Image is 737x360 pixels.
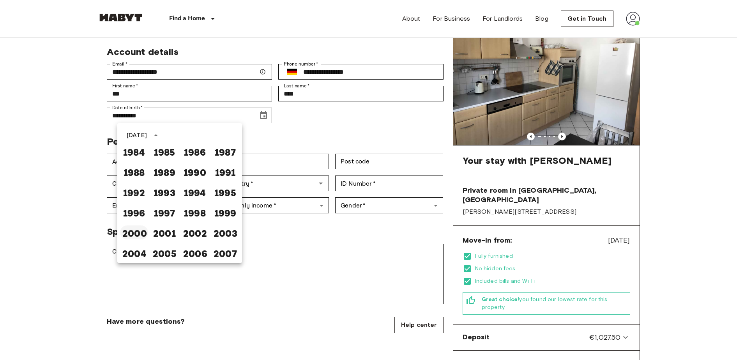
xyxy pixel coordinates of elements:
a: For Landlords [482,14,523,23]
span: Included bills and Wi-Fi [475,277,630,285]
a: Get in Touch [561,11,613,27]
img: Germany [287,69,297,75]
label: First name [112,82,138,89]
span: you found our lowest rate for this property [482,296,627,311]
button: 2007 [211,246,239,260]
label: Date of birth [112,104,143,111]
button: 2004 [120,246,148,260]
div: Comments [107,244,444,304]
button: 1996 [120,205,148,219]
div: Address [107,154,329,169]
div: [DATE] [127,131,147,140]
button: 1993 [150,185,179,199]
span: Deposit [463,332,490,342]
a: Help center [394,317,444,333]
button: 2006 [181,246,209,260]
button: 2005 [150,246,179,260]
button: Open [315,178,326,189]
button: 1988 [120,165,148,179]
button: 1987 [211,144,239,158]
button: 2000 [120,225,148,239]
span: Fully furnished [475,252,630,260]
button: 1999 [211,205,239,219]
span: Move-in from: [463,236,512,245]
button: Select country [284,64,300,80]
button: 1989 [150,165,179,179]
a: Blog [535,14,548,23]
button: 1992 [120,185,148,199]
div: ID Number [335,176,443,191]
span: Special requests [107,226,183,238]
svg: Make sure your email is correct — we'll send your booking details there. [260,69,266,75]
button: Choose date, selected date is Jun 24, 1902 [256,108,271,123]
label: Email [112,60,127,67]
button: Previous image [527,133,535,140]
span: Your stay with [PERSON_NAME] [463,155,612,167]
div: Deposit€1,027.50 [456,328,636,347]
button: 1994 [181,185,209,199]
span: Have more questions? [107,317,185,326]
span: No hidden fees [475,265,630,273]
button: year view is open, switch to calendar view [149,129,163,142]
img: Habyt [97,14,144,21]
div: City [107,176,215,191]
button: 1995 [211,185,239,199]
div: First name [107,86,272,101]
span: Personal details [107,136,179,147]
label: Phone number [284,60,318,67]
a: For Business [433,14,470,23]
div: Post code [335,154,443,169]
button: 1998 [181,205,209,219]
label: Last name [284,82,310,89]
button: 1985 [150,144,179,158]
button: 2002 [181,225,209,239]
img: avatar [626,12,640,26]
button: 2003 [211,225,239,239]
img: Marketing picture of unit DE-04-031-001-01HF [453,21,640,145]
b: Great choice! [482,296,520,303]
button: Previous image [558,133,566,140]
div: Last name [278,86,444,101]
span: [DATE] [608,235,630,245]
button: 1990 [181,165,209,179]
span: [PERSON_NAME][STREET_ADDRESS] [463,207,630,216]
p: Find a Home [169,14,205,23]
button: 1986 [181,144,209,158]
button: 1997 [150,205,179,219]
span: €1,027.50 [589,332,620,342]
a: About [402,14,421,23]
button: 1984 [120,144,148,158]
span: Private room in [GEOGRAPHIC_DATA], [GEOGRAPHIC_DATA] [463,186,630,204]
div: Email [107,64,272,80]
button: 2001 [150,225,179,239]
span: Account details [107,46,179,57]
button: 1991 [211,165,239,179]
